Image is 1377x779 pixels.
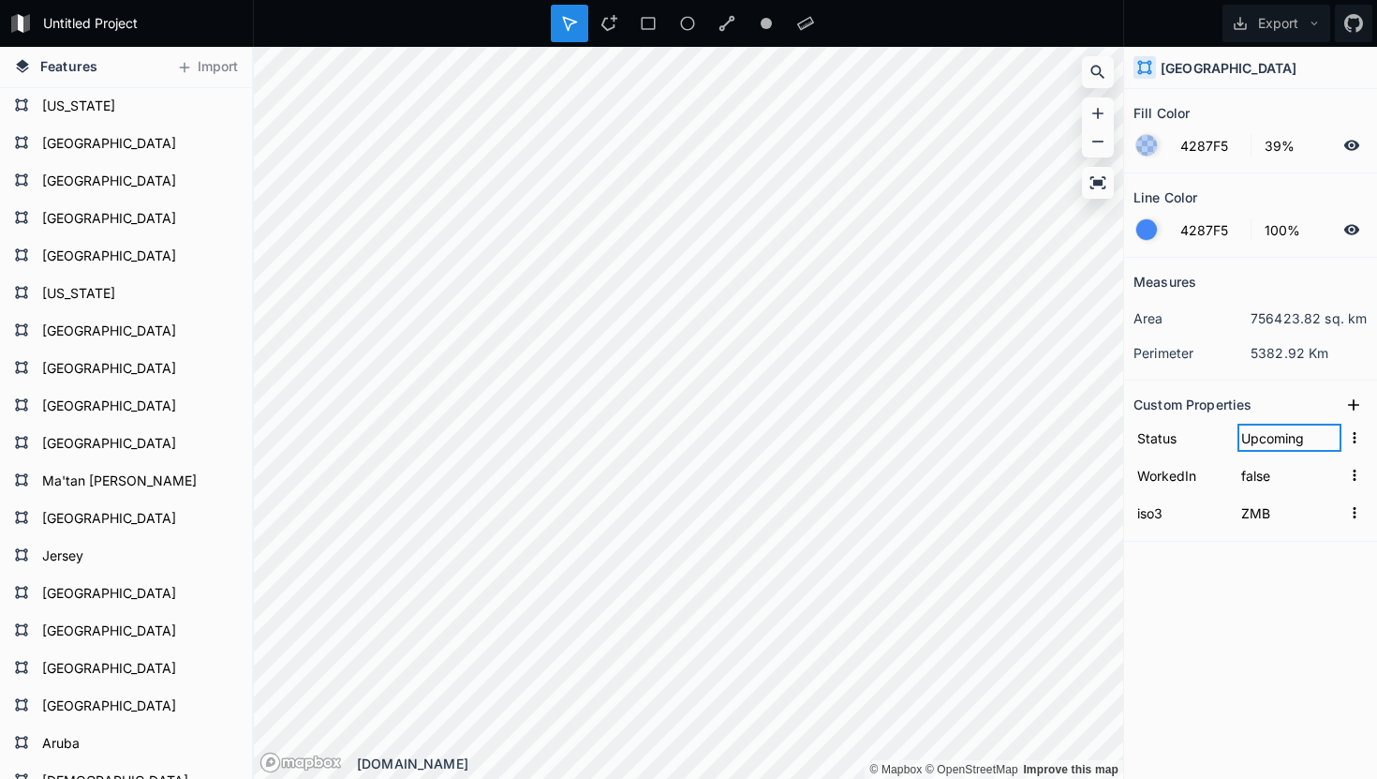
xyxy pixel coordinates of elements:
button: Export [1222,5,1330,42]
input: Empty [1237,461,1341,489]
a: Map feedback [1023,763,1118,776]
h4: [GEOGRAPHIC_DATA] [1161,58,1296,78]
h2: Measures [1133,267,1196,296]
h2: Line Color [1133,183,1197,212]
dt: perimeter [1133,343,1251,363]
dd: 756423.82 sq. km [1251,308,1368,328]
input: Name [1133,499,1228,527]
div: [DOMAIN_NAME] [357,754,1123,773]
input: Name [1133,461,1228,489]
input: Empty [1237,424,1341,452]
h2: Fill Color [1133,98,1190,127]
dd: 5382.92 Km [1251,343,1368,363]
a: Mapbox logo [259,752,342,773]
h2: Custom Properties [1133,390,1251,419]
dt: area [1133,308,1251,328]
span: Features [40,56,97,76]
input: Empty [1237,499,1341,527]
a: Mapbox [869,763,922,776]
input: Name [1133,424,1228,452]
button: Import [167,52,247,82]
a: OpenStreetMap [925,763,1018,776]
